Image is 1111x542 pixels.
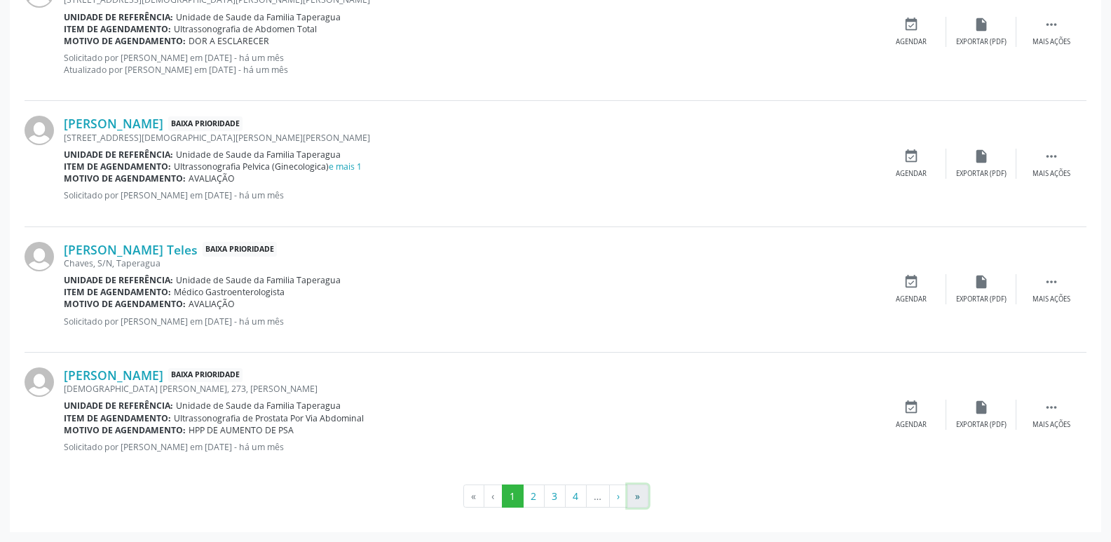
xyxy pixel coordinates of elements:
[1044,17,1059,32] i: 
[64,400,173,412] b: Unidade de referência:
[64,316,876,327] p: Solicitado por [PERSON_NAME] em [DATE] - há um mês
[64,286,171,298] b: Item de agendamento:
[904,17,919,32] i: event_available
[64,412,171,424] b: Item de agendamento:
[64,172,186,184] b: Motivo de agendamento:
[974,400,989,415] i: insert_drive_file
[174,286,285,298] span: Médico Gastroenterologista
[168,116,243,131] span: Baixa Prioridade
[956,294,1007,304] div: Exportar (PDF)
[64,11,173,23] b: Unidade de referência:
[544,485,566,508] button: Go to page 3
[1032,294,1070,304] div: Mais ações
[25,485,1086,508] ul: Pagination
[174,412,364,424] span: Ultrassonografia de Prostata Por Via Abdominal
[174,161,362,172] span: Ultrassonografia Pelvica (Ginecologica)
[176,274,341,286] span: Unidade de Saude da Familia Taperagua
[956,169,1007,179] div: Exportar (PDF)
[904,400,919,415] i: event_available
[189,424,294,436] span: HPP DE AUMENTO DE PSA
[25,242,54,271] img: img
[1044,274,1059,290] i: 
[609,485,628,508] button: Go to next page
[974,17,989,32] i: insert_drive_file
[64,242,198,257] a: [PERSON_NAME] Teles
[329,161,362,172] a: e mais 1
[1032,420,1070,430] div: Mais ações
[896,169,927,179] div: Agendar
[176,400,341,412] span: Unidade de Saude da Familia Taperagua
[64,367,163,383] a: [PERSON_NAME]
[904,274,919,290] i: event_available
[904,149,919,164] i: event_available
[189,298,235,310] span: AVALIAÇÃO
[1044,400,1059,415] i: 
[64,441,876,453] p: Solicitado por [PERSON_NAME] em [DATE] - há um mês
[64,274,173,286] b: Unidade de referência:
[1032,169,1070,179] div: Mais ações
[974,274,989,290] i: insert_drive_file
[1032,37,1070,47] div: Mais ações
[64,23,171,35] b: Item de agendamento:
[168,368,243,383] span: Baixa Prioridade
[64,52,876,76] p: Solicitado por [PERSON_NAME] em [DATE] - há um mês Atualizado por [PERSON_NAME] em [DATE] - há um...
[523,485,545,508] button: Go to page 2
[627,485,648,508] button: Go to last page
[64,161,171,172] b: Item de agendamento:
[25,367,54,397] img: img
[565,485,587,508] button: Go to page 4
[896,37,927,47] div: Agendar
[956,420,1007,430] div: Exportar (PDF)
[189,172,235,184] span: AVALIAÇÃO
[896,294,927,304] div: Agendar
[64,424,186,436] b: Motivo de agendamento:
[64,149,173,161] b: Unidade de referência:
[64,132,876,144] div: [STREET_ADDRESS][DEMOGRAPHIC_DATA][PERSON_NAME][PERSON_NAME]
[896,420,927,430] div: Agendar
[64,35,186,47] b: Motivo de agendamento:
[64,116,163,131] a: [PERSON_NAME]
[956,37,1007,47] div: Exportar (PDF)
[64,298,186,310] b: Motivo de agendamento:
[64,383,876,395] div: [DEMOGRAPHIC_DATA] [PERSON_NAME], 273, [PERSON_NAME]
[25,116,54,145] img: img
[176,149,341,161] span: Unidade de Saude da Familia Taperagua
[174,23,317,35] span: Ultrassonografia de Abdomen Total
[1044,149,1059,164] i: 
[974,149,989,164] i: insert_drive_file
[203,242,277,257] span: Baixa Prioridade
[64,257,876,269] div: Chaves, S/N, Taperagua
[189,35,269,47] span: DOR A ESCLARECER
[176,11,341,23] span: Unidade de Saude da Familia Taperagua
[64,189,876,201] p: Solicitado por [PERSON_NAME] em [DATE] - há um mês
[502,485,524,508] button: Go to page 1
